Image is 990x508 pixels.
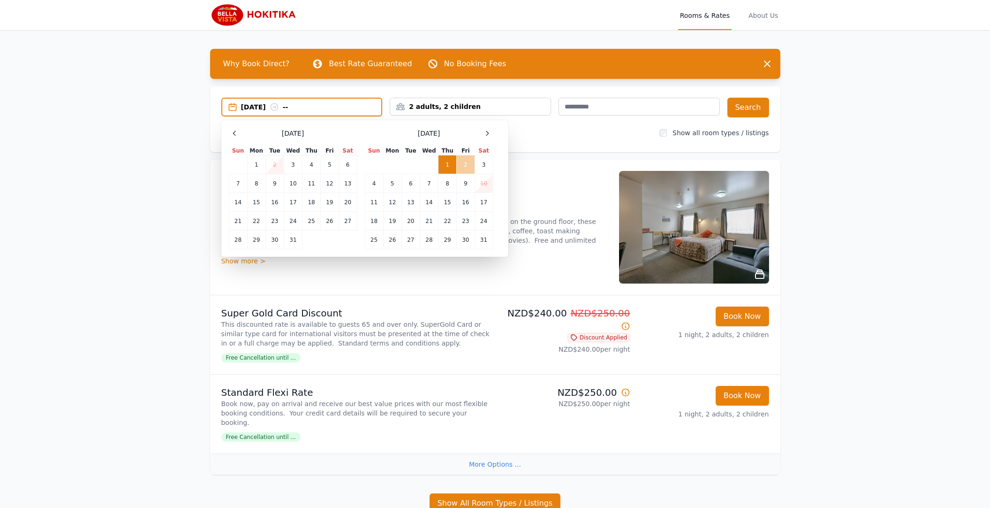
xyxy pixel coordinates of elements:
td: 7 [420,174,438,193]
td: 6 [401,174,420,193]
td: 20 [339,193,357,212]
p: NZD$250.00 [499,386,630,399]
td: 29 [247,231,265,249]
td: 9 [265,174,284,193]
td: 3 [284,155,302,174]
label: Show all room types / listings [673,129,769,137]
td: 22 [438,212,457,231]
td: 5 [321,155,339,174]
th: Wed [420,146,438,155]
th: Tue [401,146,420,155]
p: Best Rate Guaranteed [329,58,412,69]
div: 2 adults, 2 children [390,102,551,111]
th: Fri [457,146,475,155]
td: 8 [247,174,265,193]
th: Fri [321,146,339,155]
td: 14 [420,193,438,212]
td: 23 [457,212,475,231]
td: 1 [247,155,265,174]
td: 13 [339,174,357,193]
td: 19 [383,212,401,231]
td: 13 [401,193,420,212]
td: 16 [457,193,475,212]
td: 5 [383,174,401,193]
th: Tue [265,146,284,155]
th: Thu [302,146,321,155]
button: Search [727,98,769,117]
td: 10 [284,174,302,193]
p: NZD$240.00 per night [499,345,630,354]
td: 4 [365,174,383,193]
td: 15 [247,193,265,212]
td: 3 [475,155,493,174]
td: 11 [302,174,321,193]
th: Sat [475,146,493,155]
th: Wed [284,146,302,155]
td: 26 [383,231,401,249]
img: Bella Vista Hokitika [210,4,300,26]
td: 22 [247,212,265,231]
td: 1 [438,155,457,174]
td: 21 [420,212,438,231]
td: 31 [284,231,302,249]
th: Sat [339,146,357,155]
td: 10 [475,174,493,193]
p: Book now, pay on arrival and receive our best value prices with our most flexible booking conditi... [221,399,491,427]
span: Discount Applied [567,333,630,342]
td: 31 [475,231,493,249]
p: Standard Flexi Rate [221,386,491,399]
td: 19 [321,193,339,212]
p: This discounted rate is available to guests 65 and over only. SuperGold Card or similar type card... [221,320,491,348]
td: 27 [339,212,357,231]
th: Sun [365,146,383,155]
td: 2 [265,155,284,174]
button: Book Now [716,386,769,406]
th: Sun [229,146,247,155]
p: Super Gold Card Discount [221,307,491,320]
p: No Booking Fees [444,58,506,69]
td: 2 [457,155,475,174]
p: NZD$240.00 [499,307,630,333]
span: Free Cancellation until ... [221,432,301,442]
td: 26 [321,212,339,231]
button: Book Now [716,307,769,326]
td: 16 [265,193,284,212]
td: 18 [302,193,321,212]
div: Show more > [221,256,608,266]
span: Free Cancellation until ... [221,353,301,362]
th: Thu [438,146,457,155]
td: 17 [475,193,493,212]
span: [DATE] [418,129,440,138]
div: [DATE] -- [241,102,382,112]
td: 9 [457,174,475,193]
td: 23 [265,212,284,231]
th: Mon [247,146,265,155]
div: More Options ... [210,454,780,475]
td: 24 [284,212,302,231]
td: 20 [401,212,420,231]
p: 1 night, 2 adults, 2 children [638,330,769,339]
td: 30 [265,231,284,249]
p: 1 night, 2 adults, 2 children [638,409,769,419]
td: 28 [229,231,247,249]
td: 24 [475,212,493,231]
td: 28 [420,231,438,249]
td: 12 [383,193,401,212]
td: 25 [365,231,383,249]
td: 25 [302,212,321,231]
td: 18 [365,212,383,231]
td: 8 [438,174,457,193]
td: 17 [284,193,302,212]
td: 7 [229,174,247,193]
span: [DATE] [282,129,304,138]
span: NZD$250.00 [571,308,630,319]
td: 6 [339,155,357,174]
td: 27 [401,231,420,249]
td: 29 [438,231,457,249]
td: 15 [438,193,457,212]
td: 30 [457,231,475,249]
th: Mon [383,146,401,155]
td: 4 [302,155,321,174]
td: 14 [229,193,247,212]
td: 21 [229,212,247,231]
